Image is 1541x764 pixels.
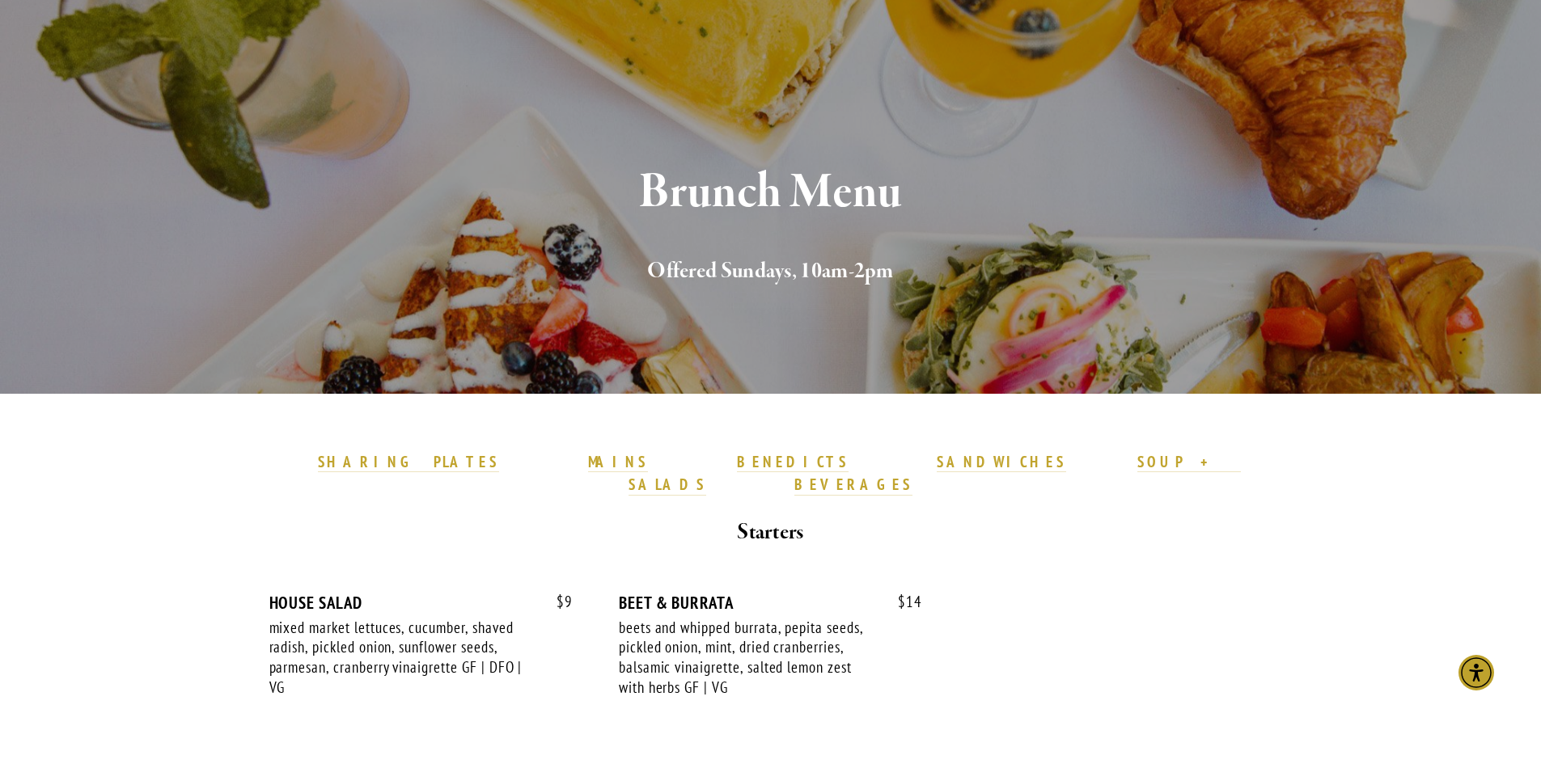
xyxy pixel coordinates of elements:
a: MAINS [588,452,649,473]
span: $ [898,592,906,611]
h2: Offered Sundays, 10am-2pm [299,255,1243,289]
span: $ [557,592,565,611]
strong: SANDWICHES [937,452,1066,471]
a: BENEDICTS [737,452,849,473]
strong: BENEDICTS [737,452,849,471]
strong: SHARING PLATES [318,452,499,471]
div: HOUSE SALAD [269,593,573,613]
span: 9 [540,593,573,611]
h1: Brunch Menu [299,167,1243,219]
strong: Starters [737,518,803,547]
a: SOUP + SALADS [629,452,1241,496]
div: beets and whipped burrata, pepita seeds, pickled onion, mint, dried cranberries, balsamic vinaigr... [619,618,876,698]
strong: BEVERAGES [794,475,912,494]
a: BEVERAGES [794,475,912,496]
span: 14 [882,593,922,611]
a: SANDWICHES [937,452,1066,473]
div: Accessibility Menu [1458,655,1494,690]
div: BEET & BURRATA [619,593,922,613]
div: mixed market lettuces, cucumber, shaved radish, pickled onion, sunflower seeds, parmesan, cranber... [269,618,527,698]
strong: MAINS [588,452,649,471]
a: SHARING PLATES [318,452,499,473]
